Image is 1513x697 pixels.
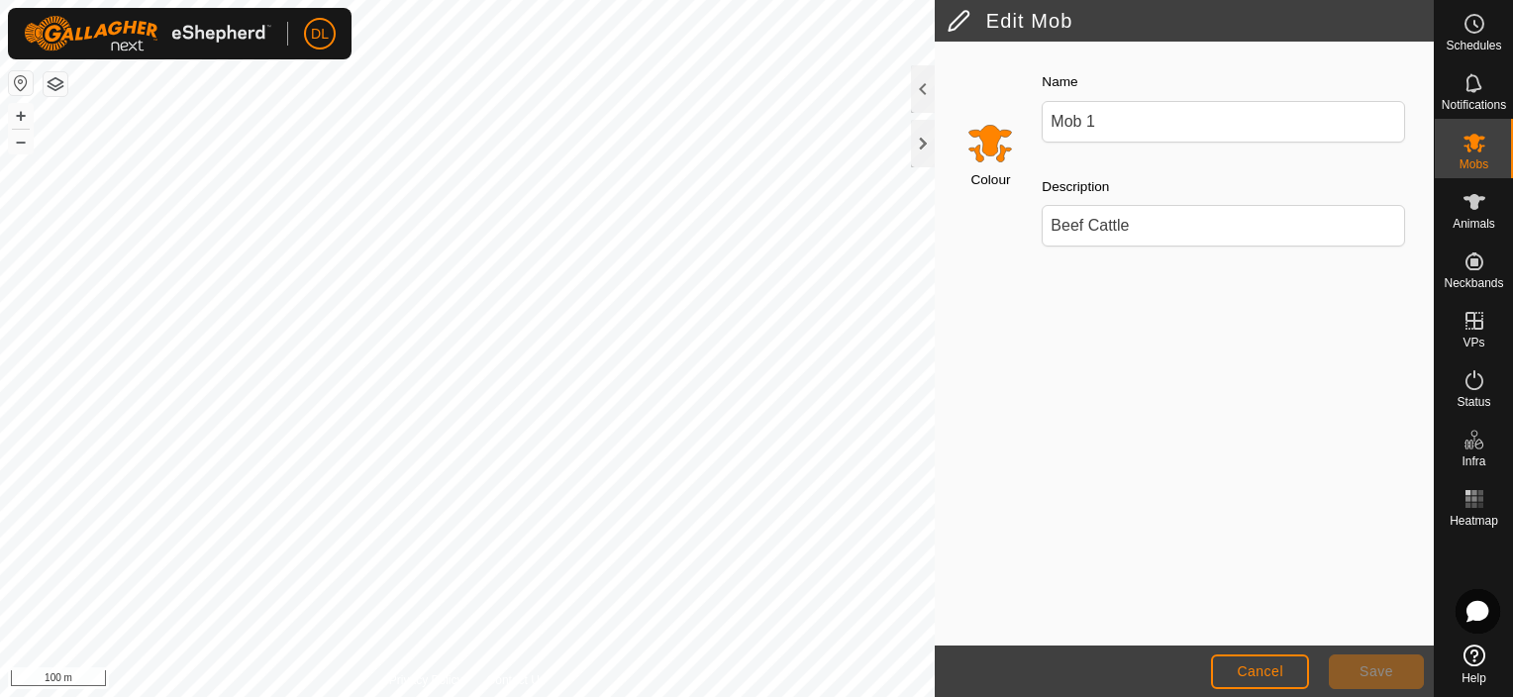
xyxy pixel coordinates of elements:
span: Neckbands [1444,277,1503,289]
span: DL [311,24,329,45]
span: Schedules [1446,40,1501,51]
label: Description [1042,177,1109,197]
button: – [9,130,33,153]
button: Reset Map [9,71,33,95]
span: Heatmap [1450,515,1498,527]
label: Name [1042,72,1077,92]
img: Gallagher Logo [24,16,271,51]
a: Contact Us [487,671,546,689]
span: VPs [1463,337,1484,348]
span: Animals [1453,218,1495,230]
span: Status [1457,396,1490,408]
span: Cancel [1237,663,1283,679]
a: Privacy Policy [389,671,463,689]
button: Cancel [1211,654,1309,689]
span: Infra [1462,455,1485,467]
span: Notifications [1442,99,1506,111]
button: Save [1329,654,1424,689]
span: Help [1462,672,1486,684]
span: Mobs [1460,158,1488,170]
h2: Edit Mob [947,9,1434,33]
button: + [9,104,33,128]
label: Colour [970,170,1010,190]
span: Save [1360,663,1393,679]
button: Map Layers [44,72,67,96]
a: Help [1435,637,1513,692]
